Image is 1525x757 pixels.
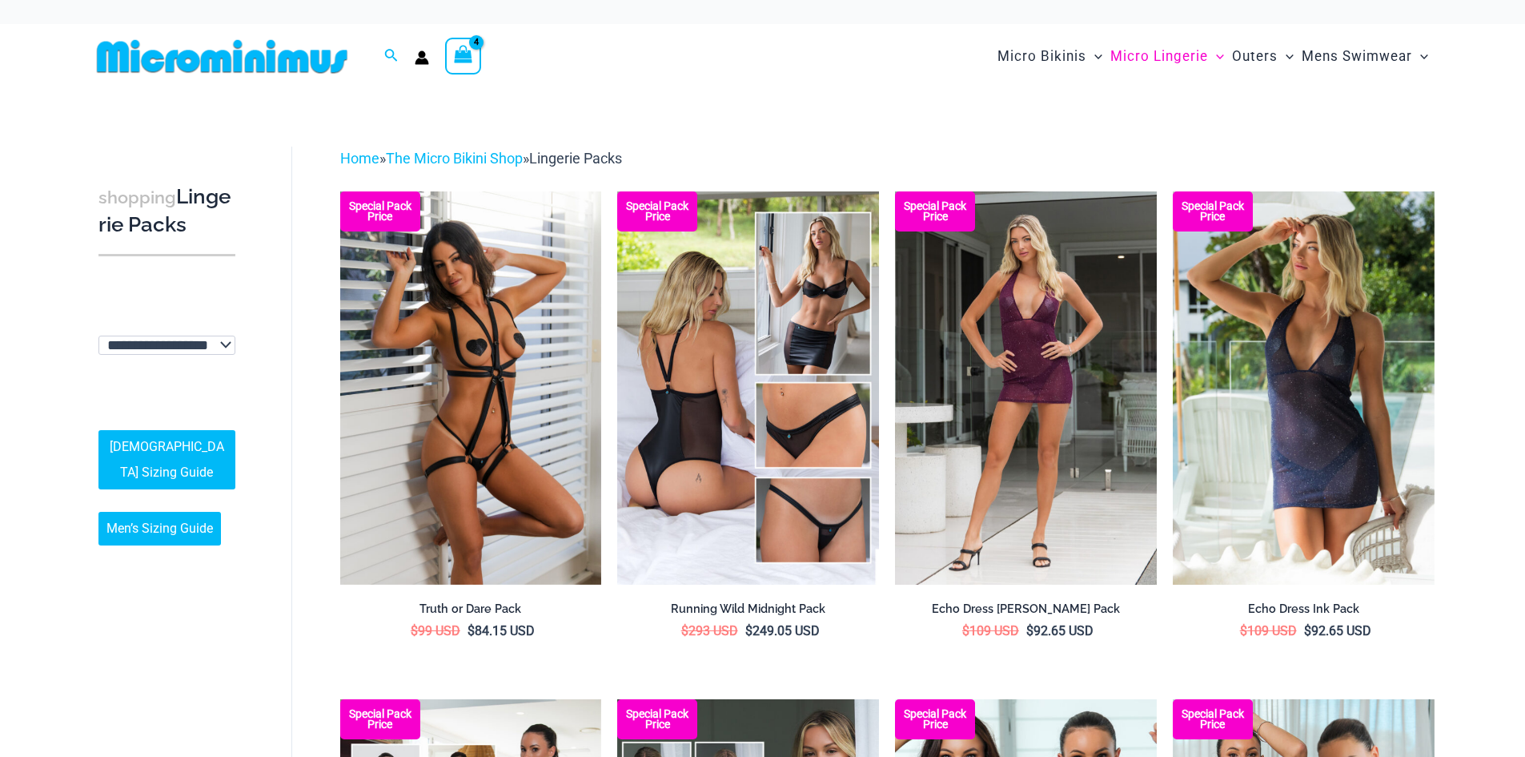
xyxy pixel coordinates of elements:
[895,191,1157,584] a: Echo Berry 5671 Dress 682 Thong 02 Echo Berry 5671 Dress 682 Thong 05Echo Berry 5671 Dress 682 Th...
[1086,36,1102,77] span: Menu Toggle
[340,150,622,167] span: » »
[745,623,752,638] span: $
[617,201,697,222] b: Special Pack Price
[386,150,523,167] a: The Micro Bikini Shop
[340,602,602,622] a: Truth or Dare Pack
[1240,623,1297,638] bdi: 109 USD
[1208,36,1224,77] span: Menu Toggle
[617,191,879,584] img: All Styles (1)
[340,602,602,617] h2: Truth or Dare Pack
[895,201,975,222] b: Special Pack Price
[617,602,879,617] h2: Running Wild Midnight Pack
[993,32,1106,81] a: Micro BikinisMenu ToggleMenu Toggle
[617,602,879,622] a: Running Wild Midnight Pack
[1304,623,1371,638] bdi: 92.65 USD
[617,709,697,730] b: Special Pack Price
[411,623,418,638] span: $
[1302,36,1412,77] span: Mens Swimwear
[895,191,1157,584] img: Echo Berry 5671 Dress 682 Thong 02
[1173,191,1435,584] a: Echo Ink 5671 Dress 682 Thong 07 Echo Ink 5671 Dress 682 Thong 08Echo Ink 5671 Dress 682 Thong 08
[415,50,429,65] a: Account icon link
[895,602,1157,617] h2: Echo Dress [PERSON_NAME] Pack
[445,38,482,74] a: View Shopping Cart, 4 items
[1228,32,1298,81] a: OutersMenu ToggleMenu Toggle
[384,46,399,66] a: Search icon link
[468,623,535,638] bdi: 84.15 USD
[1026,623,1094,638] bdi: 92.65 USD
[1304,623,1311,638] span: $
[340,191,602,584] a: Truth or Dare Black 1905 Bodysuit 611 Micro 07 Truth or Dare Black 1905 Bodysuit 611 Micro 06Trut...
[997,36,1086,77] span: Micro Bikinis
[98,187,176,207] span: shopping
[1173,602,1435,617] h2: Echo Dress Ink Pack
[1110,36,1208,77] span: Micro Lingerie
[90,38,354,74] img: MM SHOP LOGO FLAT
[617,191,879,584] a: All Styles (1) Running Wild Midnight 1052 Top 6512 Bottom 04Running Wild Midnight 1052 Top 6512 B...
[745,623,820,638] bdi: 249.05 USD
[895,709,975,730] b: Special Pack Price
[340,201,420,222] b: Special Pack Price
[895,602,1157,622] a: Echo Dress [PERSON_NAME] Pack
[411,623,460,638] bdi: 99 USD
[1026,623,1033,638] span: $
[98,512,221,546] a: Men’s Sizing Guide
[98,336,235,355] select: wpc-taxonomy-pa_fabric-type-746009
[1240,623,1247,638] span: $
[1232,36,1278,77] span: Outers
[1298,32,1432,81] a: Mens SwimwearMenu ToggleMenu Toggle
[1106,32,1228,81] a: Micro LingerieMenu ToggleMenu Toggle
[98,430,235,489] a: [DEMOGRAPHIC_DATA] Sizing Guide
[1173,602,1435,622] a: Echo Dress Ink Pack
[991,30,1435,83] nav: Site Navigation
[681,623,738,638] bdi: 293 USD
[98,183,235,239] h3: Lingerie Packs
[529,150,622,167] span: Lingerie Packs
[1173,709,1253,730] b: Special Pack Price
[340,191,602,584] img: Truth or Dare Black 1905 Bodysuit 611 Micro 07
[681,623,688,638] span: $
[1173,191,1435,584] img: Echo Ink 5671 Dress 682 Thong 07
[1173,201,1253,222] b: Special Pack Price
[1412,36,1428,77] span: Menu Toggle
[468,623,475,638] span: $
[962,623,969,638] span: $
[1278,36,1294,77] span: Menu Toggle
[340,150,379,167] a: Home
[962,623,1019,638] bdi: 109 USD
[340,709,420,730] b: Special Pack Price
